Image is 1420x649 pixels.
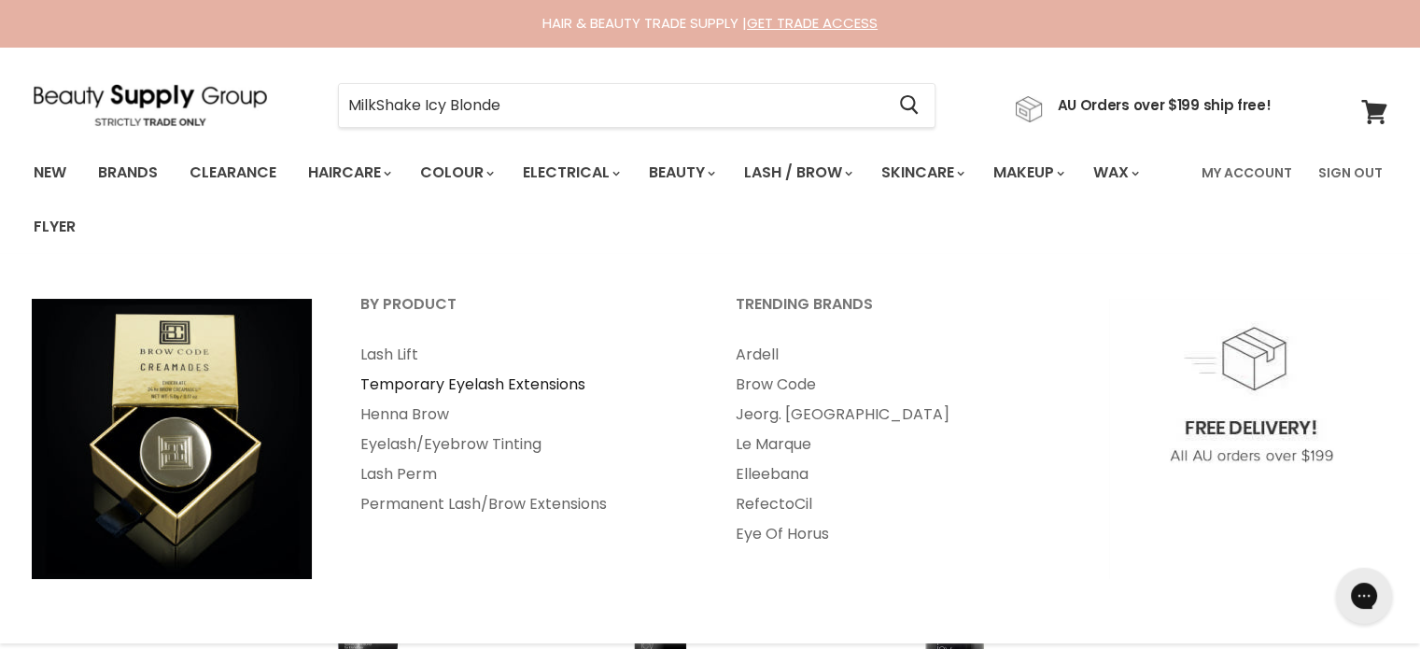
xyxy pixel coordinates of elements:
a: Le Marque [712,430,1084,459]
a: Jeorg. [GEOGRAPHIC_DATA] [712,400,1084,430]
a: New [20,153,80,192]
a: My Account [1190,153,1303,192]
a: Ardell [712,340,1084,370]
a: Flyer [20,207,90,247]
a: GET TRADE ACCESS [747,13,878,33]
ul: Main menu [712,340,1084,549]
a: Temporary Eyelash Extensions [337,370,709,400]
a: Wax [1079,153,1150,192]
div: HAIR & BEAUTY TRADE SUPPLY | [10,14,1411,33]
a: Haircare [294,153,402,192]
a: Makeup [979,153,1076,192]
a: Elleebana [712,459,1084,489]
a: By Product [337,289,709,336]
ul: Main menu [20,146,1190,254]
a: Lash Perm [337,459,709,489]
a: Electrical [509,153,631,192]
a: Sign Out [1307,153,1394,192]
a: Brow Code [712,370,1084,400]
iframe: Gorgias live chat messenger [1327,561,1401,630]
a: Skincare [867,153,976,192]
a: Trending Brands [712,289,1084,336]
a: Eye Of Horus [712,519,1084,549]
a: Beauty [635,153,726,192]
nav: Main [10,146,1411,254]
button: Search [885,84,935,127]
form: Product [338,83,935,128]
a: Henna Brow [337,400,709,430]
input: Search [339,84,885,127]
a: Lash Lift [337,340,709,370]
a: Brands [84,153,172,192]
a: Eyelash/Eyebrow Tinting [337,430,709,459]
a: Colour [406,153,505,192]
a: RefectoCil [712,489,1084,519]
a: Permanent Lash/Brow Extensions [337,489,709,519]
a: Clearance [176,153,290,192]
a: Lash / Brow [730,153,864,192]
ul: Main menu [337,340,709,519]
